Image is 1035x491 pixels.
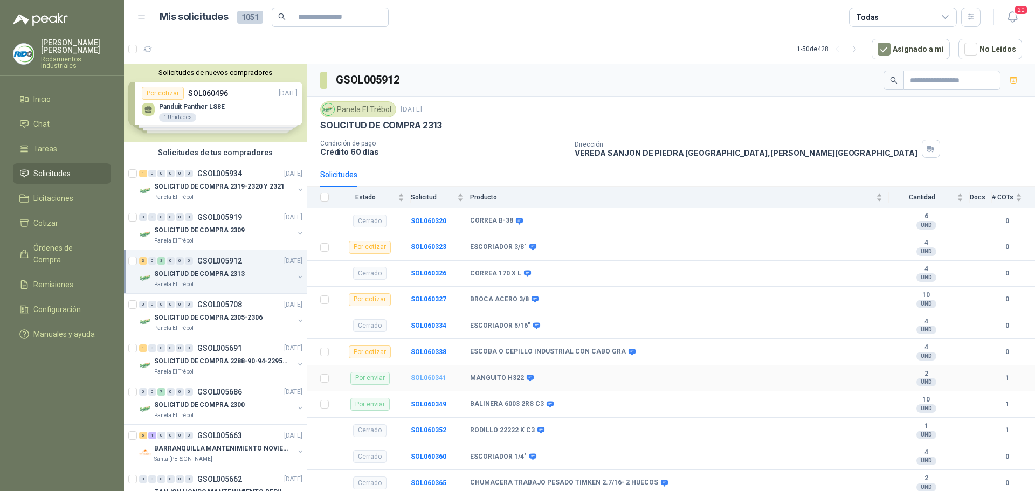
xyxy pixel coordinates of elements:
div: UND [916,326,936,334]
div: 0 [176,388,184,396]
span: Órdenes de Compra [33,242,101,266]
a: Órdenes de Compra [13,238,111,270]
p: SOLICITUD DE COMPRA 2313 [154,269,245,279]
div: 0 [148,213,156,221]
div: 0 [176,301,184,308]
h1: Mis solicitudes [160,9,229,25]
b: 4 [889,265,963,274]
div: 1 [139,344,147,352]
a: SOL060334 [411,322,446,329]
b: 10 [889,291,963,300]
div: 0 [157,432,165,439]
div: Solicitudes de nuevos compradoresPor cotizarSOL060496[DATE] Panduit Panther LS8E1 UnidadesPor cot... [124,64,307,142]
div: Por cotizar [349,293,391,306]
b: 1 [992,425,1022,435]
img: Company Logo [139,228,152,241]
a: Licitaciones [13,188,111,209]
div: 0 [148,344,156,352]
p: [DATE] [284,343,302,354]
img: Company Logo [13,44,34,64]
a: SOL060323 [411,243,446,251]
div: 0 [185,344,193,352]
button: 20 [1003,8,1022,27]
div: 0 [157,344,165,352]
div: 0 [157,170,165,177]
p: GSOL005691 [197,344,242,352]
b: 1 [992,373,1022,383]
b: 0 [992,216,1022,226]
div: 0 [185,475,193,483]
b: SOL060365 [411,479,446,487]
span: search [890,77,898,84]
p: BARRANQUILLA MANTENIMIENTO NOVIEMBRE [154,444,288,454]
span: Remisiones [33,279,73,291]
a: Chat [13,114,111,134]
a: Cotizar [13,213,111,233]
a: Inicio [13,89,111,109]
div: 0 [157,213,165,221]
a: SOL060349 [411,400,446,408]
div: 0 [139,388,147,396]
div: Solicitudes [320,169,357,181]
div: 0 [167,170,175,177]
div: Todas [856,11,879,23]
h3: GSOL005912 [336,72,401,88]
p: Dirección [575,141,917,148]
div: 0 [148,475,156,483]
p: [DATE] [284,169,302,179]
a: SOL060338 [411,348,446,356]
p: Crédito 60 días [320,147,566,156]
b: 6 [889,212,963,221]
div: 3 [139,257,147,265]
a: SOL060327 [411,295,446,303]
th: Cantidad [889,187,970,208]
button: No Leídos [958,39,1022,59]
p: GSOL005708 [197,301,242,308]
div: 0 [176,170,184,177]
a: 3 0 3 0 0 0 GSOL005912[DATE] Company LogoSOLICITUD DE COMPRA 2313Panela El Trébol [139,254,305,289]
p: VEREDA SANJON DE PIEDRA [GEOGRAPHIC_DATA] , [PERSON_NAME][GEOGRAPHIC_DATA] [575,148,917,157]
div: Cerrado [353,476,387,489]
a: Manuales y ayuda [13,324,111,344]
div: 0 [176,257,184,265]
b: ESCORIADOR 3/8" [470,243,527,252]
img: Company Logo [139,272,152,285]
p: SOLICITUD DE COMPRA 2288-90-94-2295-96-2301-02-04 [154,356,288,366]
div: 0 [167,388,175,396]
p: SOLICITUD DE COMPRA 2319-2320 Y 2321 [154,182,285,192]
a: 0 0 0 0 0 0 GSOL005919[DATE] Company LogoSOLICITUD DE COMPRA 2309Panela El Trébol [139,211,305,245]
img: Company Logo [139,446,152,459]
div: UND [916,404,936,413]
span: Estado [335,193,396,201]
p: GSOL005662 [197,475,242,483]
span: Solicitudes [33,168,71,179]
img: Company Logo [139,359,152,372]
div: 0 [167,213,175,221]
b: 2 [889,370,963,378]
b: 2 [889,474,963,483]
div: 0 [148,301,156,308]
p: GSOL005919 [197,213,242,221]
b: 10 [889,396,963,404]
p: [DATE] [284,300,302,310]
div: UND [916,300,936,308]
div: 0 [139,475,147,483]
div: UND [916,273,936,282]
div: 7 [157,388,165,396]
b: 0 [992,294,1022,305]
p: [DATE] [284,387,302,397]
div: Panela El Trébol [320,101,396,117]
div: UND [916,221,936,230]
p: [DATE] [401,105,422,115]
span: Manuales y ayuda [33,328,95,340]
p: [DATE] [284,474,302,485]
p: Panela El Trébol [154,193,194,202]
p: Panela El Trébol [154,324,194,333]
th: Producto [470,187,889,208]
p: Panela El Trébol [154,237,194,245]
div: UND [916,457,936,465]
p: Panela El Trébol [154,411,194,420]
b: SOL060360 [411,453,446,460]
b: CORREA 170 X L [470,269,521,278]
